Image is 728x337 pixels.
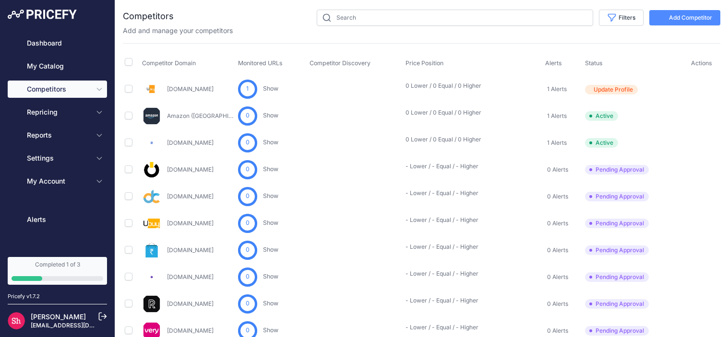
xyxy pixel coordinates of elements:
a: [PERSON_NAME] [31,313,86,321]
h2: Competitors [123,10,174,23]
span: Pending Approval [585,219,649,228]
span: Price Position [406,59,443,67]
span: 0 [246,192,250,201]
span: My Account [27,176,90,186]
a: [DOMAIN_NAME] [167,246,214,254]
p: Add and manage your competitors [123,26,233,35]
a: [DOMAIN_NAME] [167,327,214,334]
p: - Lower / - Equal / - Higher [406,189,467,197]
a: [EMAIL_ADDRESS][DOMAIN_NAME] [31,322,131,329]
a: 1 Alerts [545,138,567,148]
a: Dashboard [8,35,107,52]
span: 0 [246,245,250,255]
span: Competitors [27,84,90,94]
p: - Lower / - Equal / - Higher [406,243,467,251]
span: 0 [246,299,250,308]
span: 1 [246,84,249,93]
span: 0 [246,138,250,147]
span: Settings [27,153,90,163]
span: 0 Alerts [547,166,568,174]
a: [DOMAIN_NAME] [167,166,214,173]
span: 0 Alerts [547,193,568,200]
a: [DOMAIN_NAME] [167,300,214,307]
a: Alerts [8,211,107,228]
a: Show [263,326,278,334]
a: Show [263,273,278,280]
a: Show [263,85,278,92]
input: Search [317,10,593,26]
a: [DOMAIN_NAME] [167,85,214,93]
span: Pending Approval [585,165,649,174]
nav: Sidebar [8,35,107,265]
a: [DOMAIN_NAME] [167,193,214,200]
span: Monitored URLs [238,59,283,67]
button: Settings [8,150,107,167]
button: Reports [8,127,107,144]
a: Show [263,246,278,253]
span: 0 [246,326,250,335]
button: Add Competitor [649,10,720,25]
span: Pending Approval [585,326,649,336]
div: Completed 1 of 3 [12,261,103,268]
span: 0 Alerts [547,300,568,308]
span: 0 [246,219,250,228]
span: Pending Approval [585,299,649,309]
a: [DOMAIN_NAME] [167,139,214,146]
span: Actions [691,59,712,67]
span: Pending Approval [585,192,649,201]
span: Repricing [27,107,90,117]
span: 1 Alerts [547,139,567,147]
p: 0 Lower / 0 Equal / 0 Higher [406,136,467,143]
p: - Lower / - Equal / - Higher [406,270,467,278]
div: Pricefy v1.7.2 [8,292,40,301]
p: 0 Lower / 0 Equal / 0 Higher [406,82,467,90]
span: Pending Approval [585,245,649,255]
a: Update Profile [585,83,681,94]
a: [DOMAIN_NAME] [167,273,214,280]
span: Status [585,59,603,67]
a: Completed 1 of 3 [8,257,107,285]
button: Repricing [8,104,107,121]
span: 1 Alerts [547,85,567,93]
span: 0 Alerts [547,246,568,254]
span: Active [585,138,618,148]
span: Reports [27,130,90,140]
a: Show [263,219,278,226]
span: Competitor Domain [142,59,196,67]
a: Show [263,300,278,307]
a: [DOMAIN_NAME] [167,220,214,227]
span: Active [585,111,618,121]
button: My Account [8,173,107,190]
p: 0 Lower / 0 Equal / 0 Higher [406,109,467,116]
button: Filters [599,10,644,26]
a: Show [263,192,278,199]
p: - Lower / - Equal / - Higher [406,216,467,224]
span: Alerts [545,59,562,67]
span: Competitor Discovery [310,59,370,67]
p: - Lower / - Equal / - Higher [406,297,467,304]
span: Update Profile [594,86,633,93]
span: 0 Alerts [547,220,568,227]
p: - Lower / - Equal / - Higher [406,163,467,170]
a: Show [263,165,278,173]
span: 0 [246,272,250,281]
span: 1 Alerts [547,112,567,120]
p: - Lower / - Equal / - Higher [406,324,467,331]
span: 0 [246,165,250,174]
a: Show [263,112,278,119]
button: Competitors [8,81,107,98]
span: 0 Alerts [547,273,568,281]
img: Pricefy Logo [8,10,77,19]
a: Suggest a feature [8,247,107,265]
a: 1 Alerts [545,84,567,94]
a: Amazon ([GEOGRAPHIC_DATA]) [167,112,254,119]
span: 0 Alerts [547,327,568,335]
span: Pending Approval [585,272,649,282]
span: 0 [246,111,250,120]
a: 1 Alerts [545,111,567,121]
a: Show [263,139,278,146]
a: My Catalog [8,58,107,75]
